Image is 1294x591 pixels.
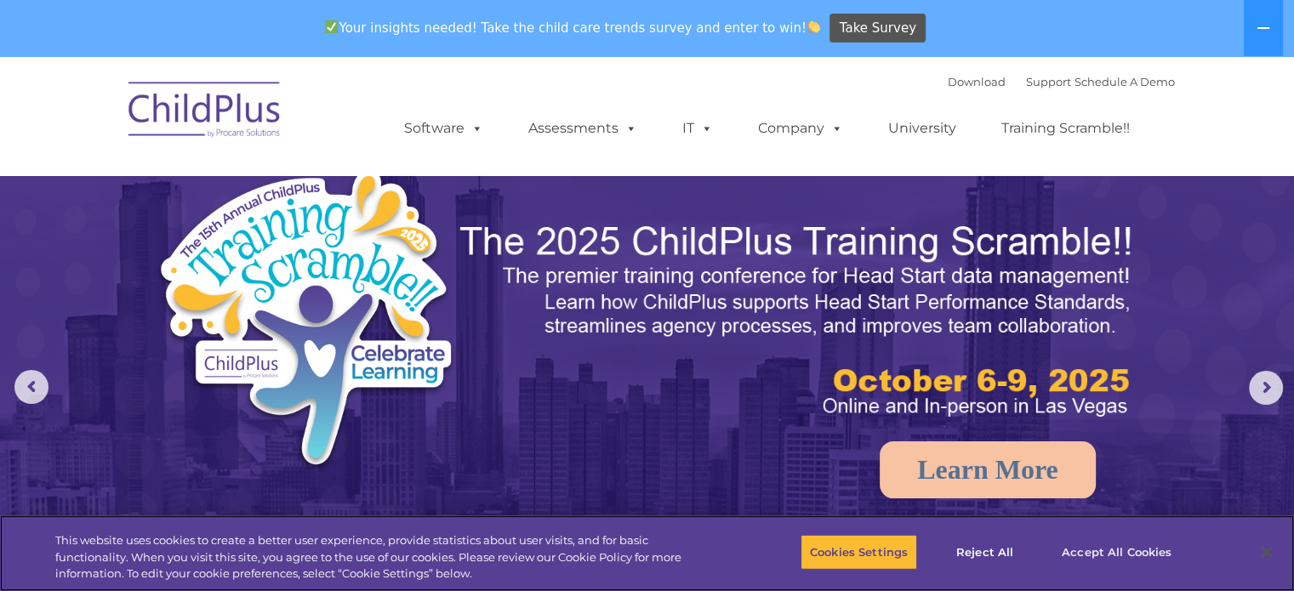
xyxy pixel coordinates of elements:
a: Support [1026,75,1071,88]
a: Learn More [880,441,1096,498]
a: IT [665,111,730,145]
button: Close [1248,533,1285,571]
a: Software [387,111,500,145]
a: Company [741,111,860,145]
button: Reject All [932,534,1038,570]
button: Accept All Cookies [1052,534,1181,570]
button: Cookies Settings [801,534,917,570]
img: ✅ [325,20,338,33]
img: ChildPlus by Procare Solutions [120,70,290,155]
span: Your insights needed! Take the child care trends survey and enter to win! [318,11,828,44]
a: University [871,111,973,145]
a: Download [948,75,1006,88]
a: Take Survey [829,14,926,43]
a: Training Scramble!! [984,111,1147,145]
img: 👏 [807,20,820,33]
span: Phone number [237,182,309,195]
span: Last name [237,112,288,125]
span: Take Survey [840,14,916,43]
a: Assessments [511,111,654,145]
font: | [948,75,1175,88]
div: This website uses cookies to create a better user experience, provide statistics about user visit... [55,532,712,582]
a: Schedule A Demo [1075,75,1175,88]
